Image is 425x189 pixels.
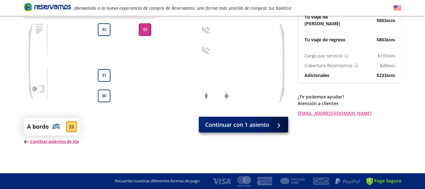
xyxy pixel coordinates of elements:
a: [EMAIL_ADDRESS][DOMAIN_NAME] [298,110,401,116]
div: 33 [66,121,77,132]
span: $ 803 [377,36,395,43]
button: 31 [98,69,110,82]
p: Tu viaje de regreso [305,36,345,43]
button: English [394,4,401,12]
em: ¡Bienvenido a la nueva experiencia de compra de Reservamos, una forma más sencilla de comprar tus... [74,5,292,11]
p: Tu viaje de [PERSON_NAME] [305,14,350,27]
p: Atención a clientes [298,100,401,107]
small: MXN [387,38,395,42]
p: Cobertura Reservamos [305,62,353,69]
p: Adicionales [305,72,329,79]
span: Continuar con 1 asiento [205,121,269,129]
button: 32 [98,23,110,36]
button: 30 [98,90,110,102]
span: $ 193 [377,52,395,59]
p: A bordo [27,122,49,131]
small: MXN [388,63,395,68]
small: MXN [387,73,395,78]
span: $ 40 [380,62,395,69]
p: Recuerda nuestras diferentes formas de pago [115,178,200,184]
button: Continuar con 1 asiento [199,117,288,133]
small: MXN [387,18,395,23]
i: Brand Logo [24,2,71,12]
span: $ 803 [377,17,395,24]
a: Brand Logo [24,2,71,14]
span: $ 233 [377,72,395,79]
small: MXN [388,54,395,58]
p: ¿Te podemos ayudar? [298,93,401,100]
button: 33 [139,23,151,36]
p: Cargo por servicio [305,52,343,59]
p: Cambiar asientos de ida [24,139,80,145]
